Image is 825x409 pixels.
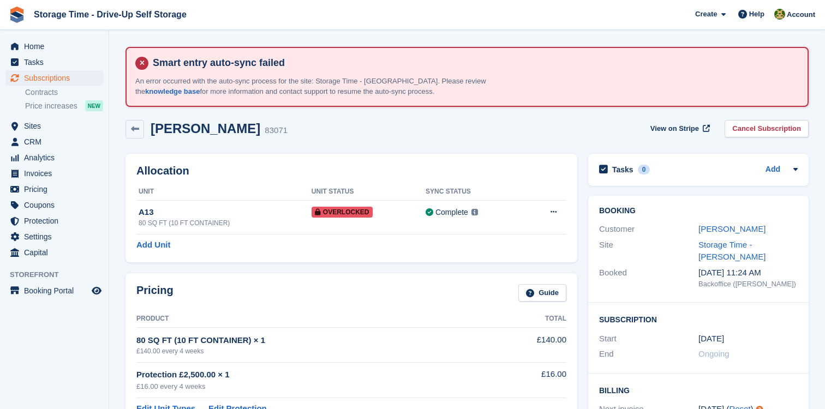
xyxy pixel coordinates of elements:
a: menu [5,245,103,260]
div: Customer [599,223,698,236]
span: Home [24,39,89,54]
span: Help [749,9,764,20]
span: Sites [24,118,89,134]
a: Storage Time - [PERSON_NAME] [698,240,766,262]
a: menu [5,39,103,54]
th: Total [487,310,566,328]
span: Protection [24,213,89,228]
p: An error occurred with the auto-sync process for the site: Storage Time - [GEOGRAPHIC_DATA]. Plea... [135,76,517,97]
th: Product [136,310,487,328]
div: Protection £2,500.00 × 1 [136,369,487,381]
h2: Subscription [599,314,798,324]
span: Subscriptions [24,70,89,86]
a: Storage Time - Drive-Up Self Storage [29,5,191,23]
span: Storefront [10,269,109,280]
a: menu [5,229,103,244]
div: Backoffice ([PERSON_NAME]) [698,279,798,290]
span: Account [787,9,815,20]
th: Unit [136,183,312,201]
div: NEW [85,100,103,111]
a: Add [766,164,780,176]
h2: [PERSON_NAME] [151,121,260,136]
h2: Booking [599,207,798,215]
span: Ongoing [698,349,730,358]
span: Analytics [24,150,89,165]
th: Sync Status [426,183,524,201]
a: menu [5,118,103,134]
div: Complete [435,207,468,218]
div: A13 [139,206,312,219]
span: Create [695,9,717,20]
h2: Allocation [136,165,566,177]
a: [PERSON_NAME] [698,224,766,233]
a: menu [5,150,103,165]
td: £140.00 [487,328,566,362]
h2: Billing [599,384,798,395]
a: menu [5,197,103,213]
a: menu [5,134,103,149]
h4: Smart entry auto-sync failed [148,57,799,69]
a: Guide [518,284,566,302]
a: Price increases NEW [25,100,103,112]
img: Zain Sarwar [774,9,785,20]
a: menu [5,70,103,86]
a: menu [5,166,103,181]
span: View on Stripe [650,123,699,134]
span: Capital [24,245,89,260]
div: [DATE] 11:24 AM [698,267,798,279]
span: Coupons [24,197,89,213]
span: Settings [24,229,89,244]
a: menu [5,213,103,228]
a: Add Unit [136,239,170,251]
span: Tasks [24,55,89,70]
div: 83071 [265,124,288,137]
span: Booking Portal [24,283,89,298]
div: End [599,348,698,360]
a: View on Stripe [646,120,712,138]
span: Pricing [24,182,89,197]
span: Price increases [25,101,77,111]
a: knowledge base [145,87,200,95]
img: icon-info-grey-7440780725fd019a000dd9b08b2336e03edf1995a4989e88bcd33f0948082b44.svg [471,209,478,215]
a: Preview store [90,284,103,297]
div: 80 SQ FT (10 FT CONTAINER) [139,218,312,228]
a: menu [5,55,103,70]
span: CRM [24,134,89,149]
a: Contracts [25,87,103,98]
span: Invoices [24,166,89,181]
div: £140.00 every 4 weeks [136,346,487,356]
div: 80 SQ FT (10 FT CONTAINER) × 1 [136,334,487,347]
div: Booked [599,267,698,290]
div: £16.00 every 4 weeks [136,381,487,392]
h2: Tasks [612,165,633,175]
div: Start [599,333,698,345]
h2: Pricing [136,284,174,302]
th: Unit Status [312,183,426,201]
span: Overlocked [312,207,373,218]
img: stora-icon-8386f47178a22dfd0bd8f6a31ec36ba5ce8667c1dd55bd0f319d3a0aa187defe.svg [9,7,25,23]
a: Cancel Subscription [725,120,809,138]
div: Site [599,239,698,263]
div: 0 [638,165,650,175]
a: menu [5,182,103,197]
a: menu [5,283,103,298]
time: 2025-04-24 00:00:00 UTC [698,333,724,345]
td: £16.00 [487,362,566,398]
